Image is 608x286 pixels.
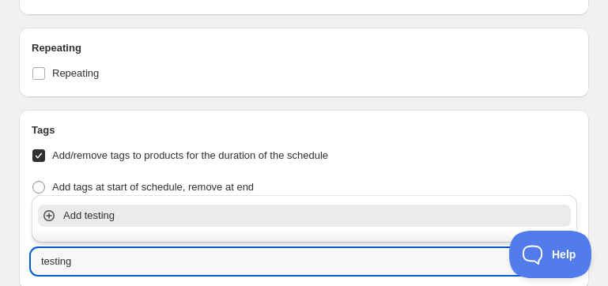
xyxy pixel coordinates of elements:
iframe: Toggle Customer Support [509,231,592,278]
span: Repeating [52,67,99,79]
span: Add tags at start of schedule, remove at end [52,181,254,193]
span: Add/remove tags to products for the duration of the schedule [52,149,328,161]
p: Add testing [63,208,568,224]
h2: Tags [32,122,576,138]
h2: Repeating [32,40,576,56]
